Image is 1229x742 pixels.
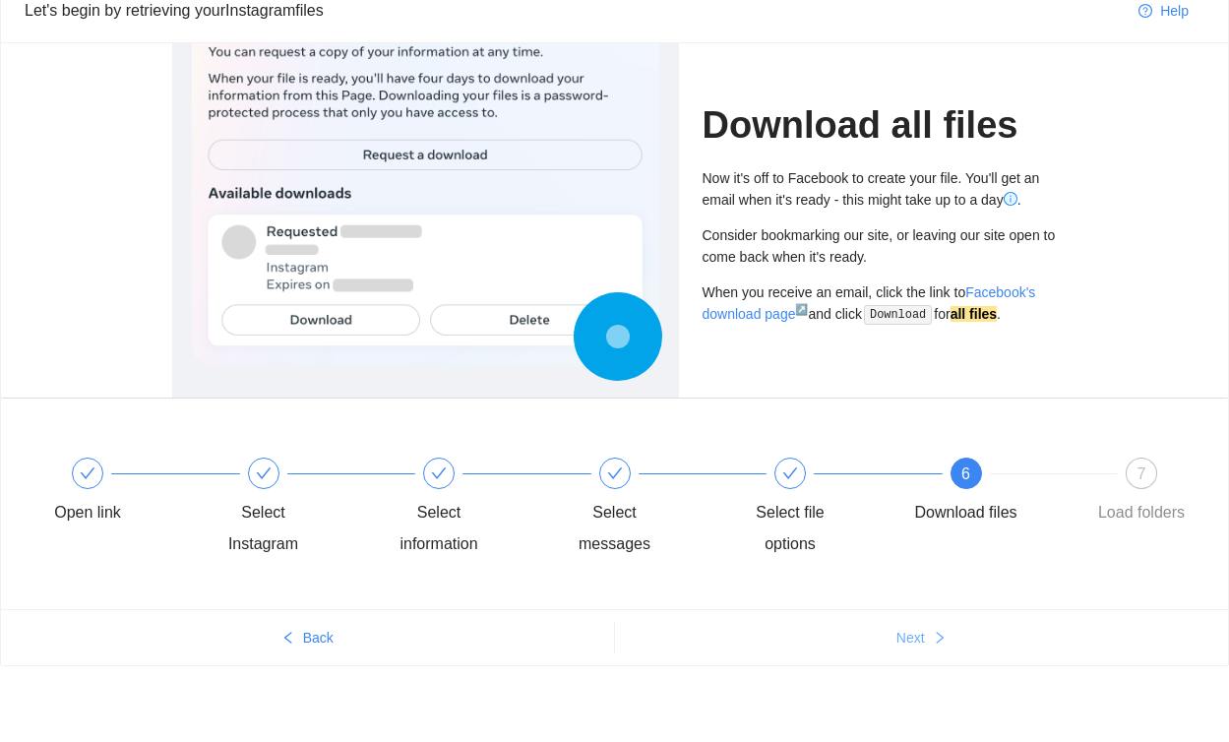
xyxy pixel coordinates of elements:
div: Select messages [558,458,734,560]
span: 6 [961,465,970,482]
div: Select Instagram [207,458,383,560]
div: Select Instagram [207,497,321,560]
a: Facebook's download page↗ [703,284,1036,322]
span: info-circle [1004,192,1017,206]
span: check [607,465,623,481]
span: 7 [1137,465,1146,482]
div: Select information [382,458,558,560]
span: check [782,465,798,481]
span: question-circle [1138,4,1152,20]
div: Select file options [733,458,909,560]
div: Consider bookmarking our site, or leaving our site open to come back when it's ready. [703,224,1058,268]
span: check [431,465,447,481]
div: Select messages [558,497,672,560]
div: Open link [54,497,121,528]
div: 6Download files [909,458,1085,528]
h1: Download all files [703,102,1058,149]
strong: all files [951,306,997,322]
sup: ↗ [795,303,808,315]
div: Load folders [1098,497,1185,528]
span: Next [896,627,925,649]
button: Nextright [615,622,1229,653]
span: Back [303,627,334,649]
button: leftBack [1,622,614,653]
span: check [80,465,95,481]
div: Open link [31,458,207,528]
code: Download [864,305,932,325]
span: check [256,465,272,481]
div: Now it's off to Facebook to create your file. You'll get an email when it's ready - this might ta... [703,167,1058,211]
div: Download files [914,497,1016,528]
div: Select information [382,497,496,560]
div: When you receive an email, click the link to and click for . [703,281,1058,326]
span: left [281,631,295,647]
div: Select file options [733,497,847,560]
span: right [933,631,947,647]
div: 7Load folders [1084,458,1198,528]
